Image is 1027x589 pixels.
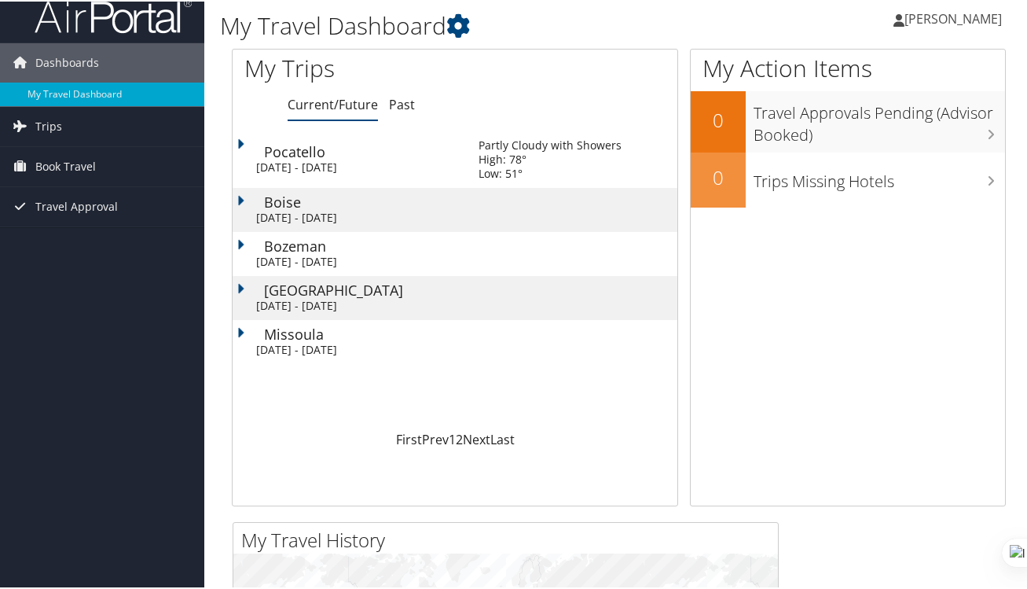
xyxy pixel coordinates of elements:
a: Next [463,429,490,447]
div: [DATE] - [DATE] [256,209,455,223]
h3: Travel Approvals Pending (Advisor Booked) [754,93,1005,145]
div: Pocatello [264,143,463,157]
div: Boise [264,193,463,208]
span: Travel Approval [35,186,118,225]
h2: 0 [691,163,746,190]
span: Trips [35,105,62,145]
h1: My Travel Dashboard [220,8,752,41]
div: [GEOGRAPHIC_DATA] [264,282,463,296]
div: High: 78° [479,151,622,165]
h2: My Travel History [241,525,778,552]
h1: My Action Items [691,50,1005,83]
div: [DATE] - [DATE] [256,159,455,173]
a: 0Trips Missing Hotels [691,151,1005,206]
a: 0Travel Approvals Pending (Advisor Booked) [691,90,1005,150]
a: Prev [422,429,449,447]
div: Bozeman [264,237,463,252]
span: [PERSON_NAME] [904,9,1002,26]
a: First [396,429,422,447]
div: [DATE] - [DATE] [256,297,455,311]
div: Partly Cloudy with Showers [479,137,622,151]
div: Low: 51° [479,165,622,179]
div: [DATE] - [DATE] [256,253,455,267]
span: Dashboards [35,42,99,81]
h3: Trips Missing Hotels [754,161,1005,191]
a: Past [389,94,415,112]
a: Current/Future [288,94,378,112]
a: 2 [456,429,463,447]
h1: My Trips [244,50,480,83]
div: Missoula [264,326,463,340]
div: [DATE] - [DATE] [256,341,455,355]
a: Last [490,429,515,447]
h2: 0 [691,105,746,132]
span: Book Travel [35,145,96,185]
a: 1 [449,429,456,447]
